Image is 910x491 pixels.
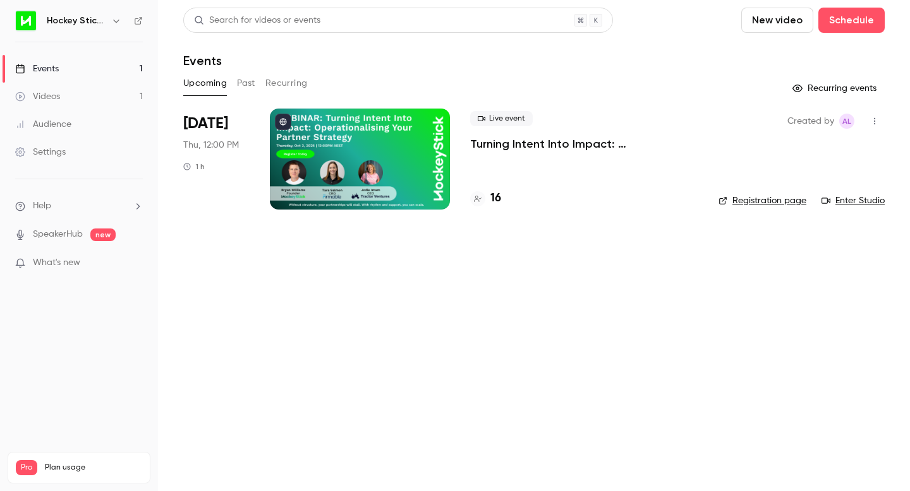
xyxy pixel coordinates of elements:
[183,109,250,210] div: Oct 2 Thu, 12:00 PM (Australia/Melbourne)
[33,228,83,241] a: SpeakerHub
[33,256,80,269] span: What's new
[787,78,885,98] button: Recurring events
[90,228,116,241] span: new
[719,194,806,207] a: Registration page
[15,118,71,131] div: Audience
[470,190,501,207] a: 16
[822,194,885,207] a: Enter Studio
[842,114,851,129] span: AL
[183,73,227,93] button: Upcoming
[15,62,59,75] div: Events
[265,73,308,93] button: Recurring
[183,53,222,68] h1: Events
[47,15,106,27] h6: Hockey Stick Advisory
[490,190,501,207] h4: 16
[33,199,51,213] span: Help
[787,114,834,129] span: Created by
[183,114,228,134] span: [DATE]
[741,8,813,33] button: New video
[15,90,60,103] div: Videos
[45,463,142,473] span: Plan usage
[15,199,143,213] li: help-dropdown-opener
[237,73,255,93] button: Past
[183,139,239,151] span: Thu, 12:00 PM
[470,111,533,126] span: Live event
[128,257,143,269] iframe: Noticeable Trigger
[183,162,205,172] div: 1 h
[839,114,854,129] span: Alison Logue
[470,136,698,151] a: Turning Intent Into Impact: Operationalising Your Partner Strategy
[194,14,320,27] div: Search for videos or events
[16,460,37,475] span: Pro
[15,146,66,158] div: Settings
[16,11,36,31] img: Hockey Stick Advisory
[818,8,885,33] button: Schedule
